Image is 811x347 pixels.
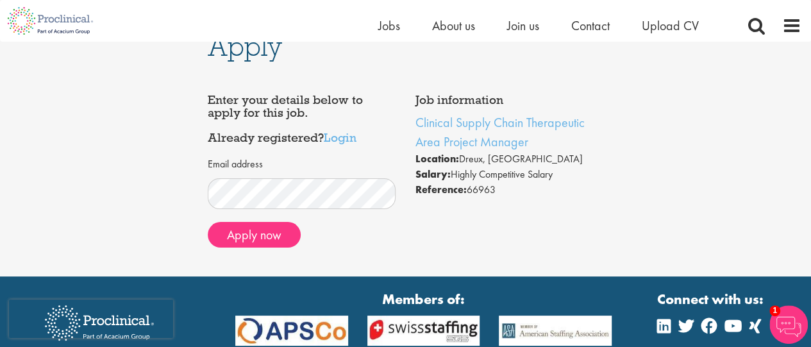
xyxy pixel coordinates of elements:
[235,289,612,309] strong: Members of:
[358,316,490,346] img: APSCo
[415,182,604,198] li: 66963
[9,300,173,338] iframe: reCAPTCHA
[208,157,263,172] label: Email address
[657,289,766,309] strong: Connect with us:
[226,316,358,346] img: APSCo
[769,305,808,344] img: Chatbot
[324,130,356,145] a: Login
[415,152,459,165] strong: Location:
[415,183,467,196] strong: Reference:
[415,167,451,181] strong: Salary:
[378,17,400,34] a: Jobs
[415,114,585,150] a: Clinical Supply Chain Therapeutic Area Project Manager
[208,94,396,144] h4: Enter your details below to apply for this job. Already registered?
[769,305,780,316] span: 1
[415,94,604,106] h4: Job information
[208,29,282,63] span: Apply
[415,167,604,182] li: Highly Competitive Salary
[642,17,699,34] a: Upload CV
[208,222,301,248] button: Apply now
[415,151,604,167] li: Dreux, [GEOGRAPHIC_DATA]
[507,17,539,34] a: Join us
[571,17,610,34] a: Contact
[432,17,475,34] a: About us
[489,316,621,346] img: APSCo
